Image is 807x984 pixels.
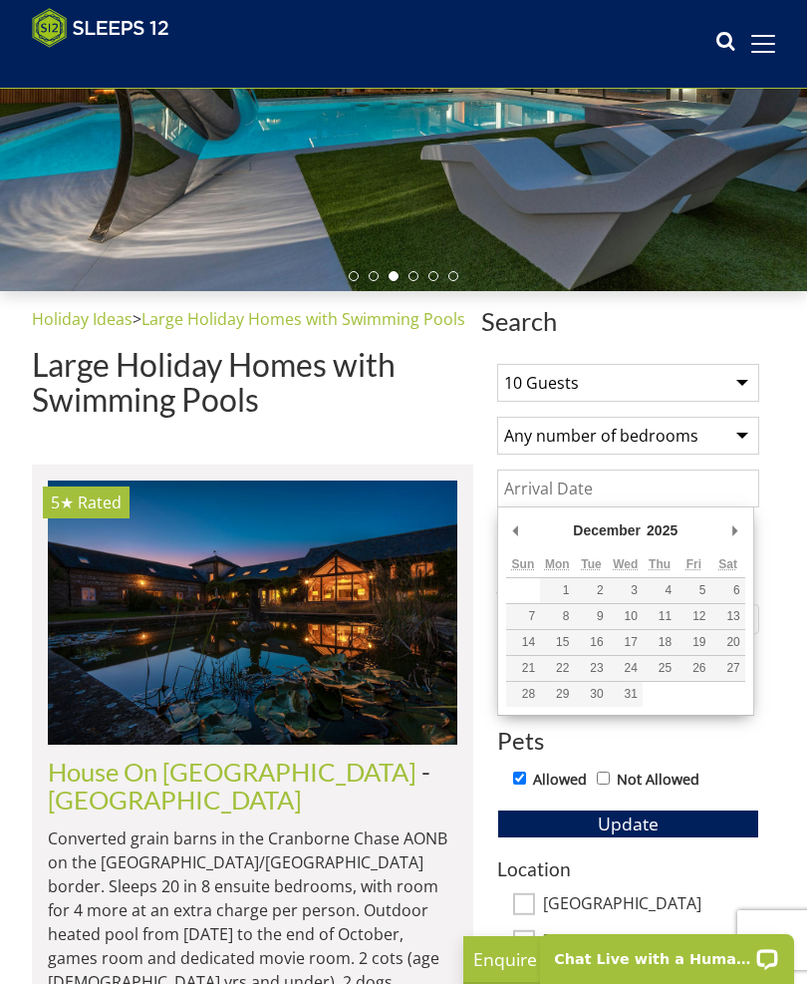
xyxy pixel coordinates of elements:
[141,308,465,330] a: Large Holiday Homes with Swimming Pools
[574,630,608,655] button: 16
[48,785,302,815] a: [GEOGRAPHIC_DATA]
[540,578,574,603] button: 1
[609,682,643,707] button: 31
[598,812,659,835] span: Update
[574,578,608,603] button: 2
[540,604,574,629] button: 8
[497,728,759,754] h3: Pets
[32,347,473,417] h1: Large Holiday Homes with Swimming Pools
[497,470,759,507] input: Arrival Date
[643,656,676,681] button: 25
[644,515,680,545] div: 2025
[48,481,457,745] img: house-on-the-hill-large-holiday-home-accommodation-wiltshire-sleeps-16.original.jpg
[506,630,540,655] button: 14
[506,515,526,545] button: Previous Month
[710,604,744,629] button: 13
[609,578,643,603] button: 3
[48,481,457,745] a: 5★ Rated
[133,308,141,330] span: >
[506,656,540,681] button: 21
[497,810,759,837] button: Update
[710,656,744,681] button: 27
[613,557,638,571] abbr: Wednesday
[676,656,710,681] button: 26
[497,858,759,879] h3: Location
[533,769,587,791] label: Allowed
[512,557,535,571] abbr: Sunday
[78,492,122,513] span: Rated
[581,557,601,571] abbr: Tuesday
[574,604,608,629] button: 9
[710,630,744,655] button: 20
[676,630,710,655] button: 19
[643,630,676,655] button: 18
[570,515,644,545] div: December
[643,604,676,629] button: 11
[676,604,710,629] button: 12
[710,578,744,603] button: 6
[540,630,574,655] button: 15
[617,769,699,791] label: Not Allowed
[32,308,133,330] a: Holiday Ideas
[540,656,574,681] button: 22
[473,946,772,972] p: Enquire Now
[643,578,676,603] button: 4
[51,492,74,513] span: House On The Hill has a 5 star rating under the Quality in Tourism Scheme
[545,557,570,571] abbr: Monday
[686,557,701,571] abbr: Friday
[718,557,737,571] abbr: Saturday
[543,894,759,916] label: [GEOGRAPHIC_DATA]
[649,557,671,571] abbr: Thursday
[725,515,745,545] button: Next Month
[506,682,540,707] button: 28
[609,604,643,629] button: 10
[481,307,775,335] span: Search
[506,604,540,629] button: 7
[527,921,807,984] iframe: LiveChat chat widget
[22,60,231,77] iframe: Customer reviews powered by Trustpilot
[48,757,430,815] span: -
[574,682,608,707] button: 30
[676,578,710,603] button: 5
[540,682,574,707] button: 29
[609,656,643,681] button: 24
[48,757,416,787] a: House On [GEOGRAPHIC_DATA]
[32,8,169,48] img: Sleeps 12
[574,656,608,681] button: 23
[609,630,643,655] button: 17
